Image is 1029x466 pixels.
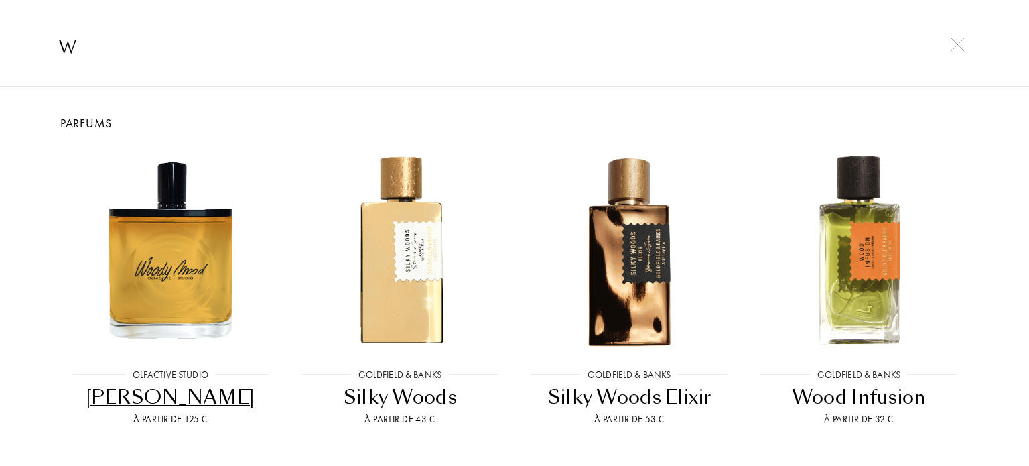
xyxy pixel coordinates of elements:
div: Parfums [46,114,983,132]
a: Silky Woods ElixirGoldfield & BanksSilky Woods ElixirÀ partir de 53 € [514,132,744,443]
input: Rechercher [32,23,997,64]
a: Wood InfusionGoldfield & BanksWood InfusionÀ partir de 32 € [744,132,974,443]
img: cross.svg [951,38,965,52]
div: À partir de 43 € [291,412,510,426]
div: Goldfield & Banks [352,368,448,382]
div: Goldfield & Banks [581,368,677,382]
img: Silky Woods [297,147,503,353]
div: À partir de 32 € [750,412,969,426]
div: À partir de 125 € [61,412,280,426]
img: Silky Woods Elixir [526,147,732,353]
div: [PERSON_NAME] [61,384,280,410]
a: Silky WoodsGoldfield & BanksSilky WoodsÀ partir de 43 € [285,132,515,443]
div: Olfactive Studio [126,368,215,382]
a: Woody MoodOlfactive Studio[PERSON_NAME]À partir de 125 € [56,132,285,443]
img: Woody Mood [67,147,273,353]
div: Silky Woods Elixir [520,384,739,410]
div: Goldfield & Banks [811,368,907,382]
div: À partir de 53 € [520,412,739,426]
div: Wood Infusion [750,384,969,410]
img: Wood Infusion [756,147,962,353]
div: Silky Woods [291,384,510,410]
